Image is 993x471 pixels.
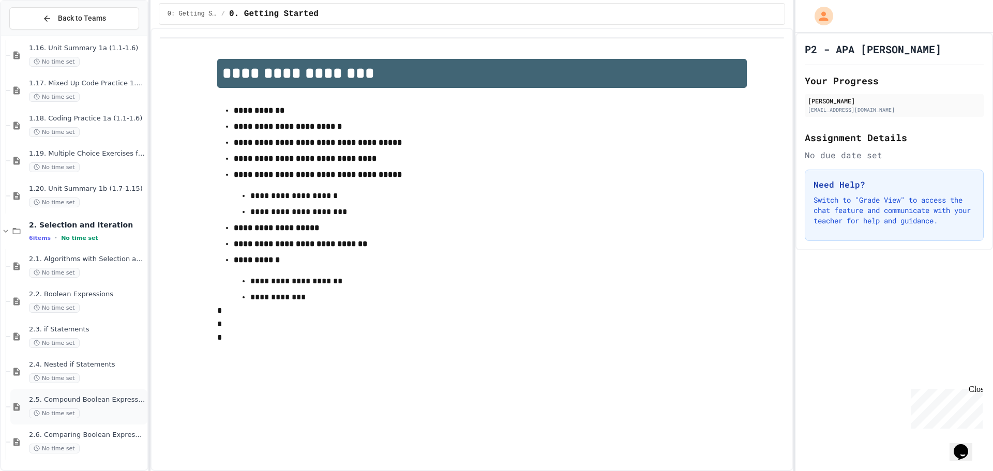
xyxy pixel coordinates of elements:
[29,185,145,193] span: 1.20. Unit Summary 1b (1.7-1.15)
[29,338,80,348] span: No time set
[9,7,139,29] button: Back to Teams
[29,127,80,137] span: No time set
[29,303,80,313] span: No time set
[29,92,80,102] span: No time set
[808,96,981,105] div: [PERSON_NAME]
[4,4,71,66] div: Chat with us now!Close
[29,149,145,158] span: 1.19. Multiple Choice Exercises for Unit 1a (1.1-1.6)
[29,44,145,53] span: 1.16. Unit Summary 1a (1.1-1.6)
[29,220,145,230] span: 2. Selection and Iteration
[29,444,80,453] span: No time set
[29,268,80,278] span: No time set
[805,130,984,145] h2: Assignment Details
[805,42,941,56] h1: P2 - APA [PERSON_NAME]
[29,396,145,404] span: 2.5. Compound Boolean Expressions
[814,178,975,191] h3: Need Help?
[804,4,836,28] div: My Account
[29,79,145,88] span: 1.17. Mixed Up Code Practice 1.1-1.6
[29,373,80,383] span: No time set
[29,57,80,67] span: No time set
[55,234,57,242] span: •
[814,195,975,226] p: Switch to "Grade View" to access the chat feature and communicate with your teacher for help and ...
[29,325,145,334] span: 2.3. if Statements
[29,290,145,299] span: 2.2. Boolean Expressions
[808,106,981,114] div: [EMAIL_ADDRESS][DOMAIN_NAME]
[907,385,983,429] iframe: chat widget
[29,408,80,418] span: No time set
[29,114,145,123] span: 1.18. Coding Practice 1a (1.1-1.6)
[29,431,145,439] span: 2.6. Comparing Boolean Expressions ([PERSON_NAME] Laws)
[805,149,984,161] div: No due date set
[950,430,983,461] iframe: chat widget
[221,10,225,18] span: /
[58,13,106,24] span: Back to Teams
[805,73,984,88] h2: Your Progress
[29,255,145,264] span: 2.1. Algorithms with Selection and Repetition
[61,235,98,241] span: No time set
[29,360,145,369] span: 2.4. Nested if Statements
[29,235,51,241] span: 6 items
[29,162,80,172] span: No time set
[168,10,217,18] span: 0: Getting Started
[229,8,319,20] span: 0. Getting Started
[29,197,80,207] span: No time set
